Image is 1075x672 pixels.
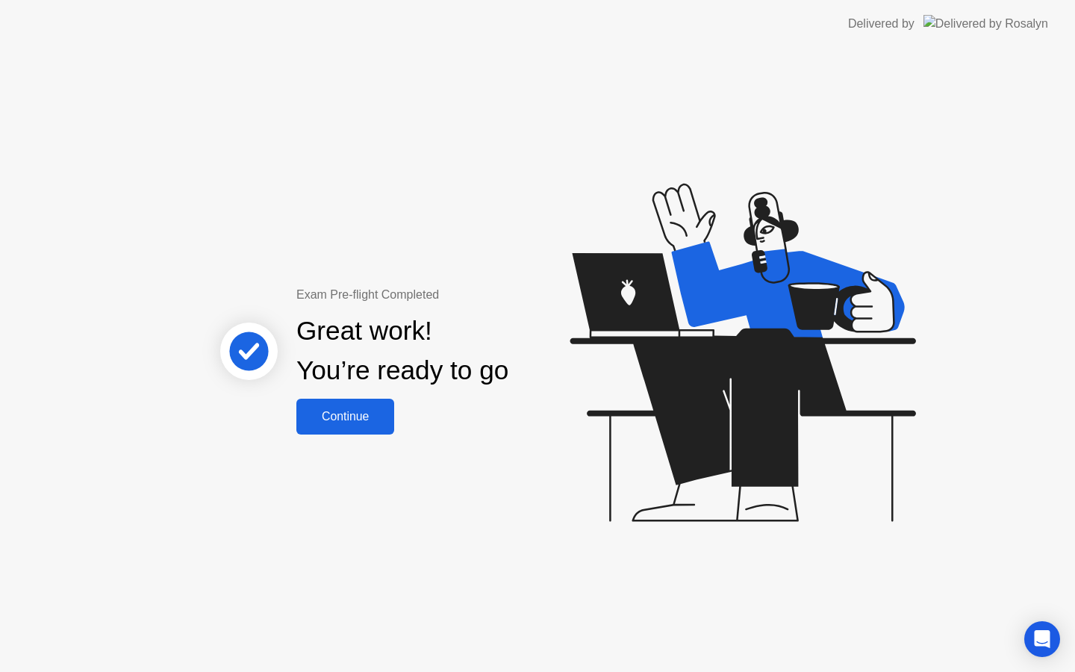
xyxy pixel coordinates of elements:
button: Continue [296,399,394,435]
img: Delivered by Rosalyn [923,15,1048,32]
div: Continue [301,410,390,423]
div: Great work! You’re ready to go [296,311,508,391]
div: Exam Pre-flight Completed [296,286,605,304]
div: Delivered by [848,15,914,33]
div: Open Intercom Messenger [1024,621,1060,657]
